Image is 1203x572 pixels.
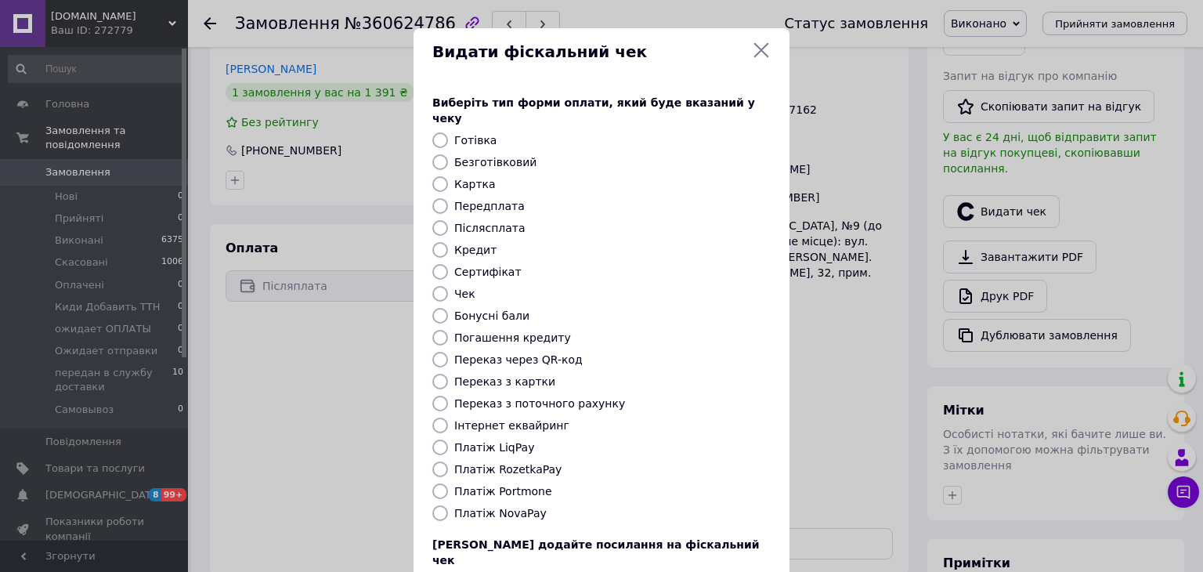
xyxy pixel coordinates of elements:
[454,419,569,432] label: Інтернет еквайринг
[432,96,755,125] span: Виберіть тип форми оплати, який буде вказаний у чеку
[432,41,746,63] span: Видати фіскальний чек
[454,310,529,322] label: Бонусні бали
[454,331,571,344] label: Погашення кредиту
[454,134,497,147] label: Готівка
[454,288,475,300] label: Чек
[454,353,583,366] label: Переказ через QR-код
[454,156,536,168] label: Безготівковий
[454,266,522,278] label: Сертифікат
[454,375,555,388] label: Переказ з картки
[454,178,496,190] label: Картка
[454,507,547,520] label: Платіж NovaPay
[432,538,760,567] span: [PERSON_NAME] додайте посилання на фіскальний чек
[454,441,534,454] label: Платіж LiqPay
[454,463,562,476] label: Платіж RozetkaPay
[454,485,552,498] label: Платіж Portmone
[454,222,526,234] label: Післясплата
[454,244,497,256] label: Кредит
[454,200,525,212] label: Передплата
[454,397,625,410] label: Переказ з поточного рахунку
